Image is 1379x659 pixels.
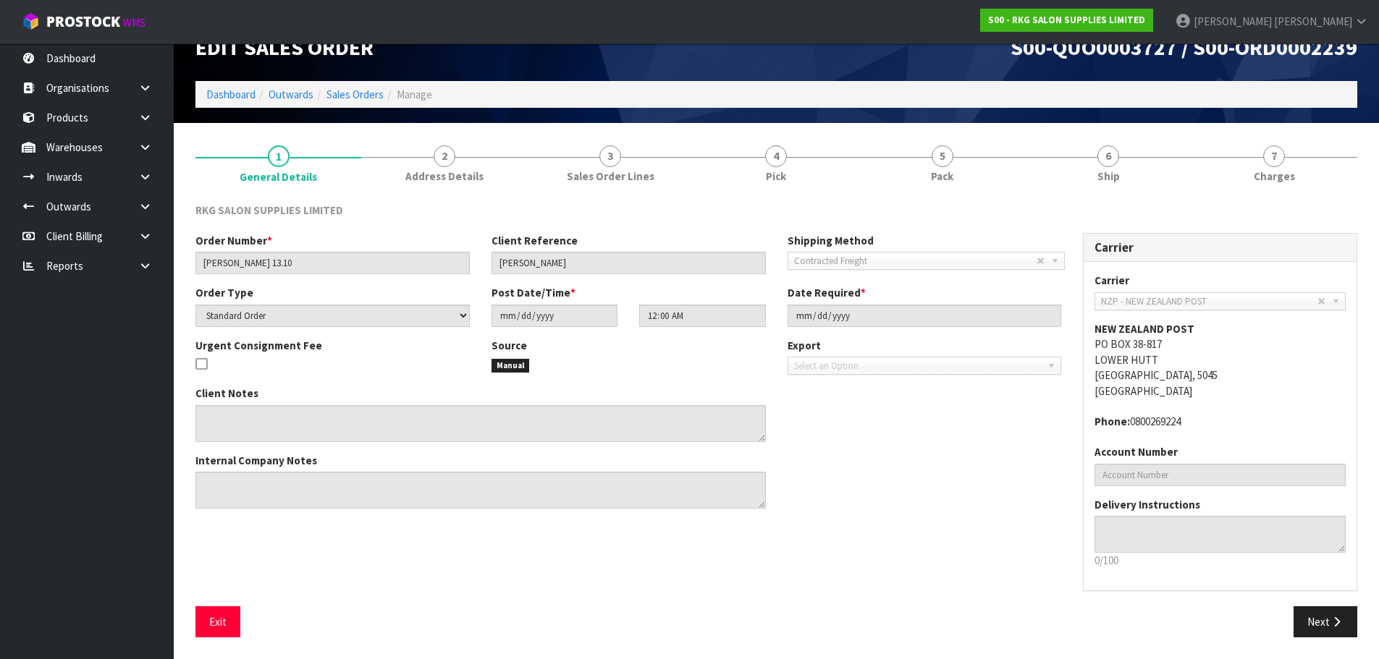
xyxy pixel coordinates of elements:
button: Next [1294,606,1357,637]
span: Manage [397,88,432,101]
span: ProStock [46,12,120,31]
span: Pick [766,169,786,184]
span: Contracted Freight [794,252,1037,270]
span: 3 [599,145,621,167]
a: Dashboard [206,88,256,101]
label: Date Required [788,285,866,300]
a: S00 - RKG SALON SUPPLIES LIMITED [980,9,1153,32]
span: Address Details [405,169,484,184]
span: Ship [1097,169,1120,184]
span: [PERSON_NAME] [1274,14,1352,28]
label: Shipping Method [788,233,874,248]
p: 0/100 [1095,553,1346,568]
button: Exit [195,606,240,637]
address: 0800269224 [1095,414,1346,429]
label: Delivery Instructions [1095,497,1200,512]
label: Order Number [195,233,272,248]
span: Charges [1254,169,1295,184]
label: Source [492,338,527,353]
label: Carrier [1095,273,1129,288]
span: RKG SALON SUPPLIES LIMITED [195,203,343,217]
small: WMS [123,16,146,30]
h3: Carrier [1095,241,1346,255]
img: cube-alt.png [22,12,40,30]
label: Internal Company Notes [195,453,317,468]
span: Edit Sales Order [195,33,374,61]
span: 2 [434,145,455,167]
label: Client Notes [195,386,258,401]
input: Order Number [195,252,470,274]
strong: phone [1095,414,1130,428]
input: Account Number [1095,464,1346,486]
span: NZP - NEW ZEALAND POST [1101,293,1317,310]
span: Pack [931,169,953,184]
span: General Details [240,169,317,184]
span: 6 [1097,145,1119,167]
span: 1 [268,145,290,167]
span: Manual [492,359,530,373]
strong: NEW ZEALAND POST [1095,322,1194,336]
label: Order Type [195,285,253,300]
label: Client Reference [492,233,578,248]
label: Account Number [1095,444,1178,459]
span: General Details [195,192,1357,648]
address: PO BOX 38-817 LOWER HUTT [GEOGRAPHIC_DATA], 5045 [GEOGRAPHIC_DATA] [1095,321,1346,399]
span: 7 [1263,145,1285,167]
span: Select an Option [794,357,1042,375]
a: Sales Orders [326,88,384,101]
span: 5 [932,145,953,167]
label: Post Date/Time [492,285,575,300]
strong: S00 - RKG SALON SUPPLIES LIMITED [988,14,1145,26]
span: 4 [765,145,787,167]
a: Outwards [269,88,313,101]
label: Urgent Consignment Fee [195,338,322,353]
span: [PERSON_NAME] [1194,14,1272,28]
span: S00-QUO0003727 / S00-ORD0002239 [1011,33,1357,61]
span: Sales Order Lines [567,169,654,184]
input: Client Reference [492,252,766,274]
label: Export [788,338,821,353]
